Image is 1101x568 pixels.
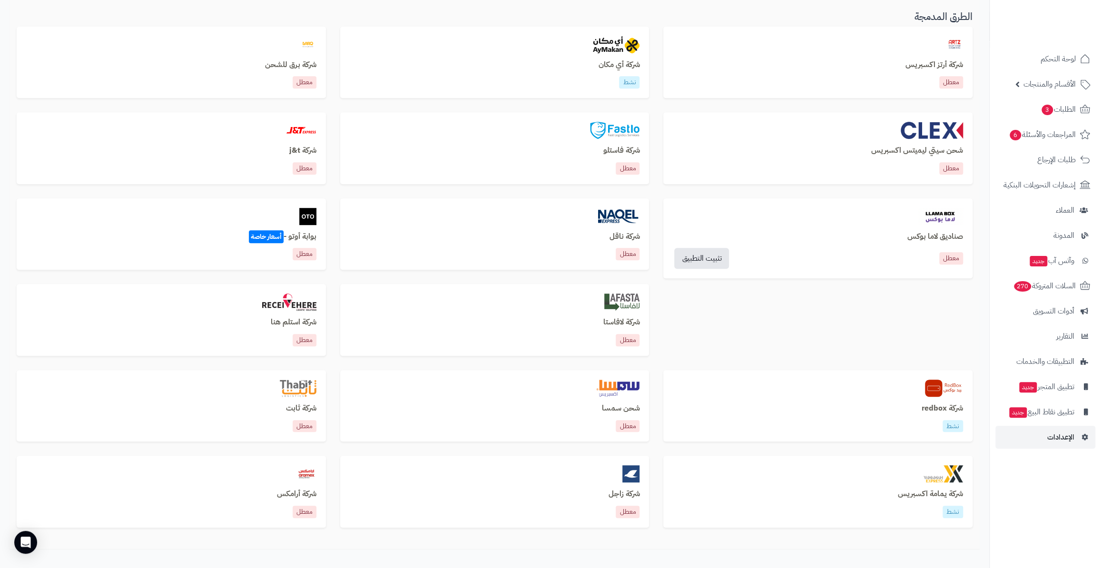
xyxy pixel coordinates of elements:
[1047,431,1074,444] span: الإعدادات
[1056,204,1074,217] span: العملاء
[26,318,316,327] h3: شركة استلم هنا
[280,380,316,397] img: thabit
[939,76,963,88] p: معطل
[622,465,639,482] img: zajel
[26,404,316,413] h3: شركة ثابت
[995,426,1095,449] a: الإعدادات
[350,404,640,413] h3: شحن سمسا
[1042,105,1053,116] span: 3
[1010,130,1022,141] span: 6
[995,350,1095,373] a: التطبيقات والخدمات
[925,380,963,397] img: redbox
[1009,407,1027,418] span: جديد
[597,208,639,225] img: naqel
[995,174,1095,196] a: إشعارات التحويلات البنكية
[593,36,639,53] img: aymakan
[340,456,649,528] a: zajelشركة زاجلمعطل
[1003,178,1076,192] span: إشعارات التحويلات البنكية
[674,248,729,269] a: تثبيت التطبيق
[17,456,326,528] a: aramexشركة أرامكسمعطل
[1030,256,1047,266] span: جديد
[293,76,316,88] p: معطل
[995,300,1095,323] a: أدوات التسويق
[350,318,640,327] h3: شركة لافاستا
[293,506,316,518] p: معطل
[673,490,963,499] h3: شركة يمامة اكسبريس
[1009,128,1076,141] span: المراجعات والأسئلة
[995,325,1095,348] a: التقارير
[293,248,316,260] p: معطل
[1033,304,1074,318] span: أدوات التسويق
[350,61,640,69] h3: شركة أي مكان
[943,420,963,432] p: نشط
[17,112,326,184] a: jtشركة j&tمعطل
[350,233,640,241] h3: شركة ناقل
[946,36,963,53] img: artzexpress
[673,404,963,413] h3: شركة redbox
[939,162,963,175] p: معطل
[616,162,639,175] p: معطل
[299,208,316,225] img: oto
[673,233,963,241] a: صناديق لاما بوكس
[943,506,963,518] p: نشط
[17,284,326,356] a: aymakanشركة استلم هنامعطل
[26,233,316,241] h3: بوابة أوتو -
[1037,153,1076,166] span: طلبات الإرجاع
[299,36,316,53] img: barq
[1018,380,1074,393] span: تطبيق المتجر
[604,294,640,311] img: lafasta
[1023,78,1076,91] span: الأقسام والمنتجات
[995,224,1095,247] a: المدونة
[995,48,1095,70] a: لوحة التحكم
[995,148,1095,171] a: طلبات الإرجاع
[616,420,639,432] p: معطل
[1029,254,1074,267] span: وآتس آب
[995,401,1095,423] a: تطبيق نقاط البيعجديد
[296,465,316,482] img: aramex
[1041,52,1076,66] span: لوحة التحكم
[590,122,639,139] img: fastlo
[663,456,973,528] a: yamamahexpressشركة يمامة اكسبريسنشط
[1013,281,1031,292] span: 270
[939,252,963,264] a: معطل
[1036,21,1092,41] img: logo-2.png
[1013,279,1076,293] span: السلات المتروكة
[26,61,316,69] h3: شركة برق للشحن
[17,370,326,442] a: thabitشركة ثابتمعطل
[293,420,316,432] p: معطل
[262,294,316,311] img: aymakan
[14,531,37,554] div: Open Intercom Messenger
[673,208,963,225] a: llamabox
[340,112,649,184] a: fastloشركة فاستلومعطل
[924,465,963,482] img: yamamahexpress
[673,147,963,155] h3: شحن سيتي ليميتس اكسبريس
[17,27,326,98] a: barqشركة برق للشحنمعطل
[901,122,963,139] img: clex
[1008,405,1074,419] span: تطبيق نقاط البيع
[616,506,639,518] p: معطل
[619,76,639,88] p: نشط
[616,334,639,346] p: معطل
[995,249,1095,272] a: وآتس آبجديد
[340,370,649,442] a: smsaشحن سمسامعطل
[1053,229,1074,242] span: المدونة
[663,27,973,98] a: artzexpressشركة أرتز اكسبريسمعطل
[673,61,963,69] h3: شركة أرتز اكسبريس
[663,370,973,442] a: redboxشركة redboxنشط
[995,98,1095,121] a: الطلبات3
[26,490,316,499] h3: شركة أرامكس
[995,123,1095,146] a: المراجعات والأسئلة6
[995,199,1095,222] a: العملاء
[918,208,963,225] img: llamabox
[17,11,973,22] h3: الطرق المدمجة
[350,147,640,155] h3: شركة فاستلو
[616,248,639,260] p: معطل
[293,162,316,175] p: معطل
[350,490,640,499] h3: شركة زاجل
[17,198,326,270] a: otoبوابة أوتو -أسعار خاصةمعطل
[1056,330,1074,343] span: التقارير
[286,122,316,139] img: jt
[1041,103,1076,116] span: الطلبات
